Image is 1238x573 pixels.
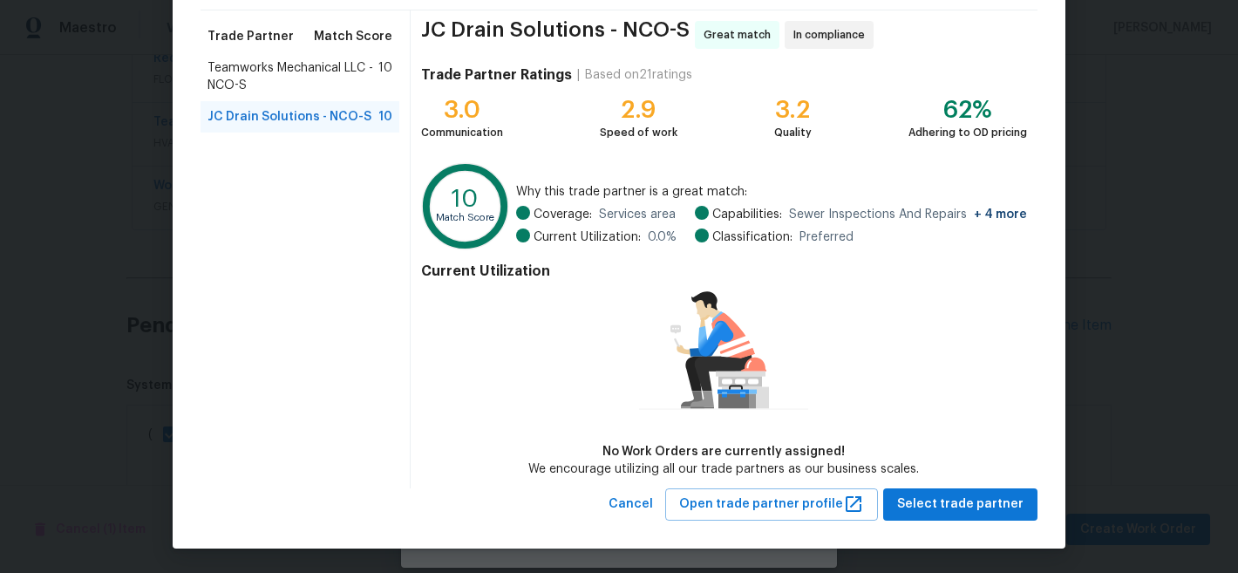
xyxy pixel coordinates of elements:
[883,488,1037,521] button: Select trade partner
[421,101,503,119] div: 3.0
[774,124,812,141] div: Quality
[572,66,585,84] div: |
[974,208,1027,221] span: + 4 more
[712,229,792,246] span: Classification:
[528,443,919,460] div: No Work Orders are currently assigned!
[793,26,872,44] span: In compliance
[799,229,854,246] span: Preferred
[534,206,592,223] span: Coverage:
[585,66,692,84] div: Based on 21 ratings
[421,21,690,49] span: JC Drain Solutions - NCO-S
[600,124,677,141] div: Speed of work
[897,494,1024,515] span: Select trade partner
[207,28,294,45] span: Trade Partner
[665,488,878,521] button: Open trade partner profile
[789,206,1027,223] span: Sewer Inspections And Repairs
[421,124,503,141] div: Communication
[648,229,677,246] span: 0.0 %
[378,59,392,94] span: 10
[609,494,653,515] span: Cancel
[421,263,1027,280] h4: Current Utilization
[712,206,782,223] span: Capabilities:
[908,101,1027,119] div: 62%
[207,108,371,126] span: JC Drain Solutions - NCO-S
[452,187,479,211] text: 10
[421,66,572,84] h4: Trade Partner Ratings
[600,101,677,119] div: 2.9
[599,206,676,223] span: Services area
[436,213,494,222] text: Match Score
[207,59,378,94] span: Teamworks Mechanical LLC - NCO-S
[516,183,1027,201] span: Why this trade partner is a great match:
[602,488,660,521] button: Cancel
[314,28,392,45] span: Match Score
[908,124,1027,141] div: Adhering to OD pricing
[774,101,812,119] div: 3.2
[704,26,778,44] span: Great match
[528,460,919,478] div: We encourage utilizing all our trade partners as our business scales.
[679,494,864,515] span: Open trade partner profile
[534,229,641,246] span: Current Utilization:
[378,108,392,126] span: 10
